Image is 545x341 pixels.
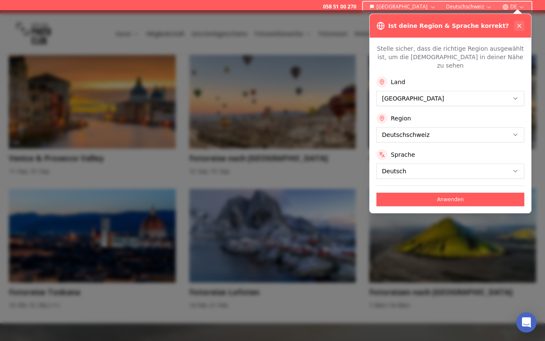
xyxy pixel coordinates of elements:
a: 058 51 00 270 [323,3,356,10]
button: [GEOGRAPHIC_DATA] [366,2,439,12]
div: Open Intercom Messenger [516,312,537,333]
button: Deutschschweiz [443,2,496,12]
button: Anwenden [376,193,524,206]
button: DE [499,2,528,12]
label: Land [391,78,405,86]
label: Region [391,114,411,123]
h3: Ist deine Region & Sprache korrekt? [388,22,509,30]
p: Stelle sicher, dass die richtige Region ausgewählt ist, um die [DEMOGRAPHIC_DATA] in deiner Nähe ... [376,44,524,70]
label: Sprache [391,150,415,159]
